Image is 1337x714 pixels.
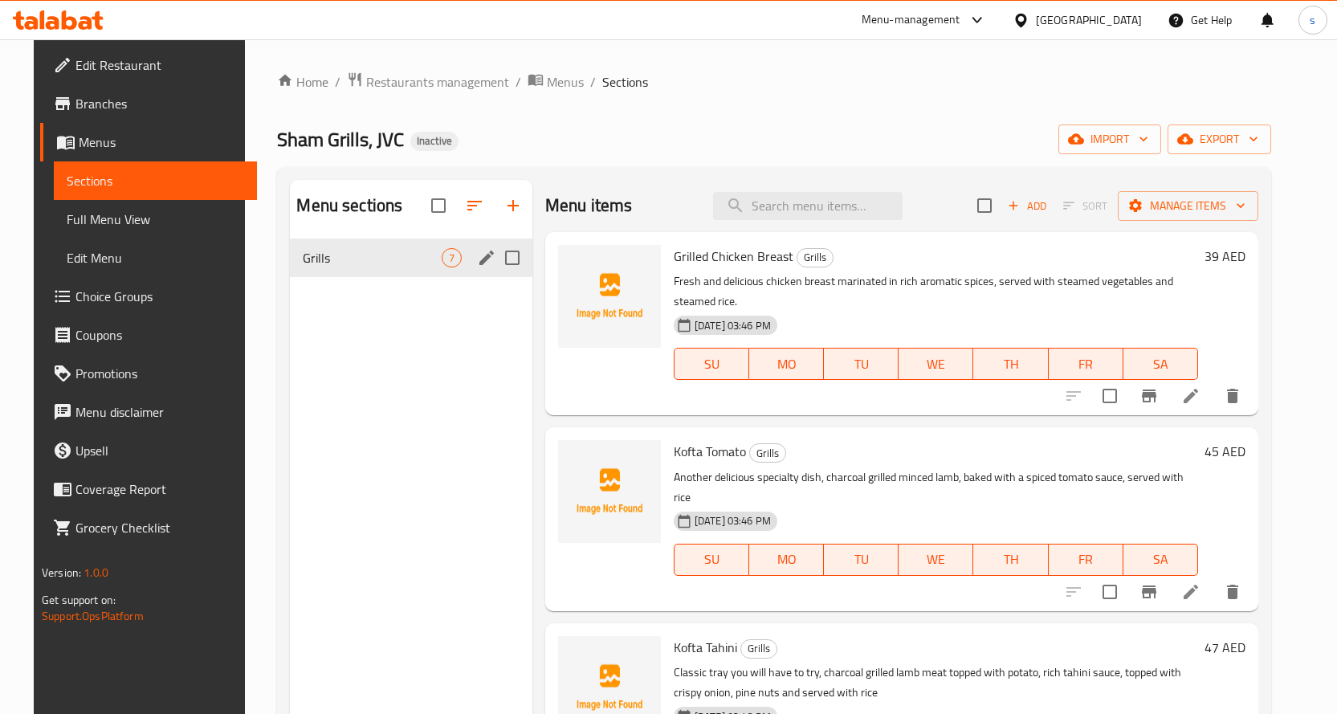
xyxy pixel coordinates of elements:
[688,513,777,528] span: [DATE] 03:46 PM
[40,470,257,508] a: Coverage Report
[303,248,441,267] span: Grills
[749,443,786,463] div: Grills
[1130,573,1168,611] button: Branch-specific-item
[1181,582,1200,602] a: Edit menu item
[290,232,532,284] nav: Menu sections
[1093,379,1127,413] span: Select to update
[494,186,532,225] button: Add section
[973,544,1048,576] button: TH
[335,72,340,92] li: /
[54,239,257,277] a: Edit Menu
[42,590,116,610] span: Get support on:
[545,194,633,218] h2: Menu items
[1205,440,1245,463] h6: 45 AED
[756,548,817,571] span: MO
[749,544,824,576] button: MO
[1005,197,1049,215] span: Add
[740,639,777,659] div: Grills
[1123,544,1198,576] button: SA
[1058,124,1161,154] button: import
[830,353,892,376] span: TU
[905,353,967,376] span: WE
[277,71,1271,92] nav: breadcrumb
[410,132,459,151] div: Inactive
[1130,353,1192,376] span: SA
[290,239,532,277] div: Grills7edit
[973,348,1048,380] button: TH
[824,348,899,380] button: TU
[1168,124,1271,154] button: export
[713,192,903,220] input: search
[681,353,743,376] span: SU
[602,72,648,92] span: Sections
[75,441,244,460] span: Upsell
[1071,129,1148,149] span: import
[516,72,521,92] li: /
[54,161,257,200] a: Sections
[1049,544,1123,576] button: FR
[40,431,257,470] a: Upsell
[40,46,257,84] a: Edit Restaurant
[797,248,833,267] span: Grills
[1053,194,1118,218] span: Select section first
[422,189,455,222] span: Select all sections
[67,248,244,267] span: Edit Menu
[1001,194,1053,218] span: Add item
[442,248,462,267] div: items
[40,277,257,316] a: Choice Groups
[1036,11,1142,29] div: [GEOGRAPHIC_DATA]
[1180,129,1258,149] span: export
[1049,348,1123,380] button: FR
[347,71,509,92] a: Restaurants management
[442,251,461,266] span: 7
[40,393,257,431] a: Menu disclaimer
[455,186,494,225] span: Sort sections
[968,189,1001,222] span: Select section
[75,94,244,113] span: Branches
[750,444,785,463] span: Grills
[830,548,892,571] span: TU
[674,663,1198,703] p: Classic tray you will have to try, charcoal grilled lamb meat topped with potato, rich tahini sau...
[42,562,81,583] span: Version:
[75,55,244,75] span: Edit Restaurant
[1310,11,1315,29] span: s
[899,544,973,576] button: WE
[905,548,967,571] span: WE
[756,353,817,376] span: MO
[84,562,108,583] span: 1.0.0
[75,364,244,383] span: Promotions
[1118,191,1258,221] button: Manage items
[674,544,749,576] button: SU
[590,72,596,92] li: /
[1205,245,1245,267] h6: 39 AED
[674,467,1198,508] p: Another delicious specialty dish, charcoal grilled minced lamb, baked with a spiced tomato sauce,...
[674,271,1198,312] p: Fresh and delicious chicken breast marinated in rich aromatic spices, served with steamed vegetab...
[40,354,257,393] a: Promotions
[674,439,746,463] span: Kofta Tomato
[749,348,824,380] button: MO
[79,133,244,152] span: Menus
[75,518,244,537] span: Grocery Checklist
[862,10,960,30] div: Menu-management
[899,348,973,380] button: WE
[75,287,244,306] span: Choice Groups
[75,402,244,422] span: Menu disclaimer
[75,325,244,345] span: Coupons
[1123,348,1198,380] button: SA
[75,479,244,499] span: Coverage Report
[1130,377,1168,415] button: Branch-specific-item
[980,548,1041,571] span: TH
[277,72,328,92] a: Home
[741,639,777,658] span: Grills
[558,440,661,543] img: Kofta Tomato
[674,244,793,268] span: Grilled Chicken Breast
[366,72,509,92] span: Restaurants management
[54,200,257,239] a: Full Menu View
[528,71,584,92] a: Menus
[296,194,402,218] h2: Menu sections
[67,210,244,229] span: Full Menu View
[40,123,257,161] a: Menus
[1213,573,1252,611] button: delete
[67,171,244,190] span: Sections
